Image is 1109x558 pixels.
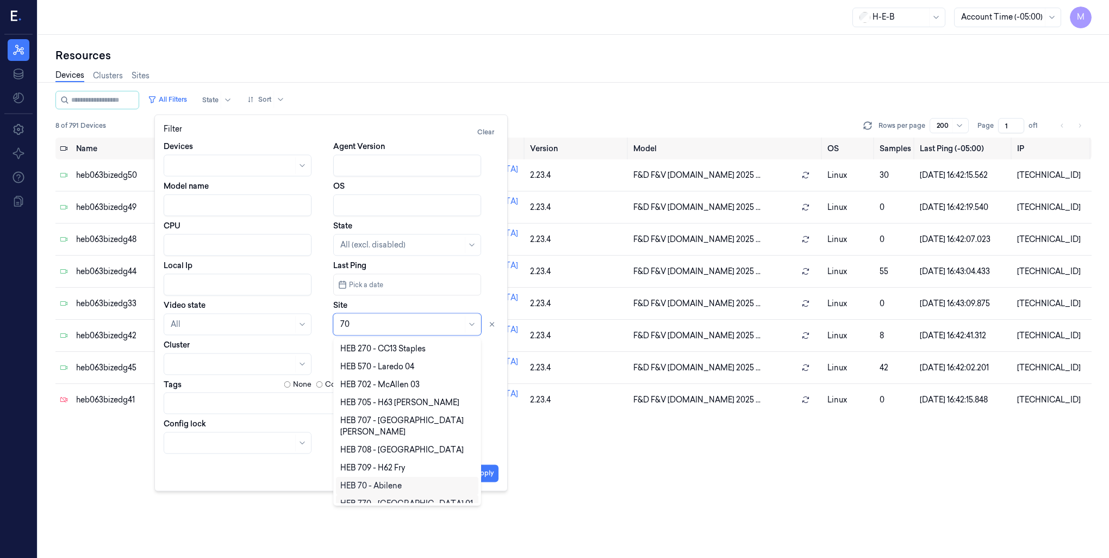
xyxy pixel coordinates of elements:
label: None [293,379,311,390]
div: 2.23.4 [530,362,625,374]
button: All Filters [144,91,191,108]
span: F&D F&V [DOMAIN_NAME] 2025 ... [633,394,761,406]
th: Last Ping (-05:00) [915,138,1013,159]
div: 0 [880,234,911,245]
button: M [1070,7,1092,28]
div: HEB 270 - CC13 Staples [340,343,426,355]
div: HEB 702 - McAllen 03 [340,379,420,390]
a: Clusters [93,70,123,82]
span: F&D F&V [DOMAIN_NAME] 2025 ... [633,170,761,181]
label: Last Ping [333,260,366,271]
th: IP [1013,138,1092,159]
div: [TECHNICAL_ID] [1017,298,1087,309]
p: linux [827,234,870,245]
label: Video state [164,300,205,311]
label: CPU [164,220,180,231]
span: Page [977,121,994,131]
label: Model name [164,181,209,191]
div: HEB 705 - H63 [PERSON_NAME] [340,397,459,408]
label: Cluster [164,339,190,350]
th: Version [526,138,629,159]
div: [TECHNICAL_ID] [1017,234,1087,245]
span: F&D F&V [DOMAIN_NAME] 2025 ... [633,234,761,245]
div: heb063bizedg45 [76,362,197,374]
div: [DATE] 16:43:04.433 [920,266,1008,277]
div: [DATE] 16:43:09.875 [920,298,1008,309]
div: heb063bizedg49 [76,202,197,213]
div: 2.23.4 [530,234,625,245]
label: Contains any [325,379,370,390]
div: 2.23.4 [530,170,625,181]
div: 2.23.4 [530,298,625,309]
label: State [333,220,352,231]
div: heb063bizedg50 [76,170,197,181]
div: 2.23.4 [530,202,625,213]
button: Apply [471,464,499,482]
div: [DATE] 16:42:15.562 [920,170,1008,181]
nav: pagination [1055,118,1087,133]
p: linux [827,202,870,213]
div: [TECHNICAL_ID] [1017,170,1087,181]
span: of 1 [1029,121,1046,131]
button: Clear [473,123,499,141]
div: heb063bizedg44 [76,266,197,277]
span: F&D F&V [DOMAIN_NAME] 2025 ... [633,362,761,374]
div: HEB 709 - H62 Fry [340,462,405,474]
div: heb063bizedg48 [76,234,197,245]
span: F&D F&V [DOMAIN_NAME] 2025 ... [633,330,761,342]
div: HEB 570 - Laredo 04 [340,361,414,373]
div: [DATE] 16:42:19.540 [920,202,1008,213]
p: Rows per page [879,121,925,131]
div: HEB 708 - [GEOGRAPHIC_DATA] [340,444,464,456]
p: linux [827,362,870,374]
label: OS [333,181,345,191]
div: [TECHNICAL_ID] [1017,202,1087,213]
div: [TECHNICAL_ID] [1017,266,1087,277]
span: F&D F&V [DOMAIN_NAME] 2025 ... [633,266,761,277]
span: F&D F&V [DOMAIN_NAME] 2025 ... [633,298,761,309]
div: 55 [880,266,911,277]
div: 2.23.4 [530,330,625,342]
p: linux [827,170,870,181]
a: Devices [55,70,84,82]
div: 30 [880,170,911,181]
div: [TECHNICAL_ID] [1017,362,1087,374]
div: [DATE] 16:42:15.848 [920,394,1008,406]
th: Model [629,138,823,159]
div: [DATE] 16:42:41.312 [920,330,1008,342]
div: [DATE] 16:42:07.023 [920,234,1008,245]
div: 2.23.4 [530,266,625,277]
p: linux [827,330,870,342]
div: HEB 770 - [GEOGRAPHIC_DATA] 01 [340,498,473,510]
th: Name [72,138,202,159]
th: Samples [875,138,915,159]
div: 8 [880,330,911,342]
div: Filter [164,123,499,141]
p: linux [827,298,870,309]
label: Devices [164,141,193,152]
div: 0 [880,202,911,213]
label: Site [333,300,347,311]
button: Pick a date [333,274,481,295]
span: Pick a date [347,280,383,290]
th: OS [823,138,875,159]
div: heb063bizedg33 [76,298,197,309]
p: linux [827,394,870,406]
div: 2.23.4 [530,394,625,406]
div: 0 [880,394,911,406]
div: 42 [880,362,911,374]
span: F&D F&V [DOMAIN_NAME] 2025 ... [633,202,761,213]
span: 8 of 791 Devices [55,121,106,131]
div: [DATE] 16:42:02.201 [920,362,1008,374]
label: Tags [164,381,182,388]
div: HEB 70 - Abilene [340,480,402,492]
div: heb063bizedg41 [76,394,197,406]
div: HEB 707 - [GEOGRAPHIC_DATA][PERSON_NAME] [340,415,474,438]
div: heb063bizedg42 [76,330,197,342]
label: Config lock [164,418,206,429]
div: 0 [880,298,911,309]
p: linux [827,266,870,277]
a: Sites [132,70,149,82]
div: [TECHNICAL_ID] [1017,330,1087,342]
